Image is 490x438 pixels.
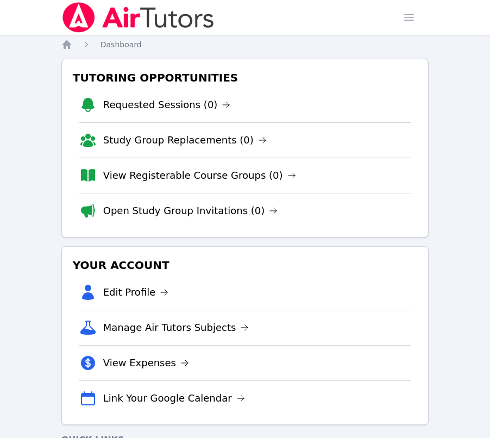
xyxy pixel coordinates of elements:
[103,168,296,183] a: View Registerable Course Groups (0)
[103,133,267,148] a: Study Group Replacements (0)
[103,391,245,406] a: Link Your Google Calendar
[100,40,142,49] span: Dashboard
[103,285,169,300] a: Edit Profile
[61,39,429,50] nav: Breadcrumb
[100,39,142,50] a: Dashboard
[103,203,278,218] a: Open Study Group Invitations (0)
[61,2,215,33] img: Air Tutors
[71,68,420,87] h3: Tutoring Opportunities
[71,255,420,275] h3: Your Account
[103,355,189,371] a: View Expenses
[103,320,249,335] a: Manage Air Tutors Subjects
[103,97,231,112] a: Requested Sessions (0)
